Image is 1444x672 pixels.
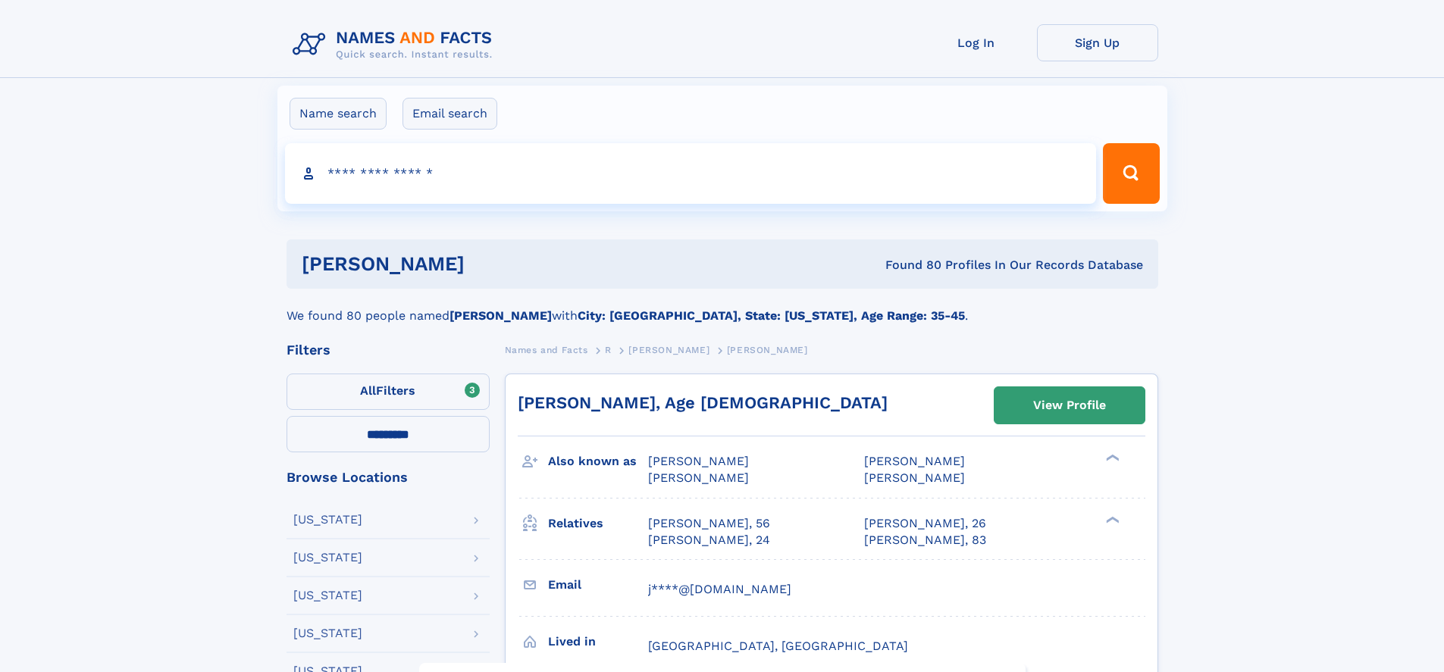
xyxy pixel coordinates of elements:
[548,449,648,474] h3: Also known as
[285,143,1097,204] input: search input
[287,289,1158,325] div: We found 80 people named with .
[293,552,362,564] div: [US_STATE]
[628,345,709,355] span: [PERSON_NAME]
[302,255,675,273] h1: [PERSON_NAME]
[287,470,490,484] div: Browse Locations
[505,340,588,359] a: Names and Facts
[1103,143,1159,204] button: Search Button
[293,627,362,639] div: [US_STATE]
[864,515,986,532] a: [PERSON_NAME], 26
[548,511,648,536] h3: Relatives
[628,340,709,359] a: [PERSON_NAME]
[864,454,965,468] span: [PERSON_NAME]
[1037,24,1158,61] a: Sign Up
[287,374,490,410] label: Filters
[449,308,552,323] b: [PERSON_NAME]
[727,345,808,355] span: [PERSON_NAME]
[287,24,505,65] img: Logo Names and Facts
[518,393,888,412] a: [PERSON_NAME], Age [DEMOGRAPHIC_DATA]
[1102,514,1120,524] div: ❯
[648,639,908,653] span: [GEOGRAPHIC_DATA], [GEOGRAPHIC_DATA]
[548,572,648,598] h3: Email
[648,515,770,532] a: [PERSON_NAME], 56
[675,257,1143,273] div: Found 80 Profiles In Our Records Database
[360,383,376,398] span: All
[605,345,612,355] span: R
[648,454,749,468] span: [PERSON_NAME]
[995,387,1145,424] a: View Profile
[548,629,648,655] h3: Lived in
[1102,453,1120,463] div: ❯
[648,470,749,485] span: [PERSON_NAME]
[648,532,770,549] a: [PERSON_NAME], 24
[1033,388,1106,423] div: View Profile
[293,589,362,602] div: [US_STATE]
[916,24,1037,61] a: Log In
[290,98,387,130] label: Name search
[403,98,497,130] label: Email search
[578,308,965,323] b: City: [GEOGRAPHIC_DATA], State: [US_STATE], Age Range: 35-45
[287,343,490,357] div: Filters
[864,470,965,485] span: [PERSON_NAME]
[293,514,362,526] div: [US_STATE]
[864,532,986,549] a: [PERSON_NAME], 83
[605,340,612,359] a: R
